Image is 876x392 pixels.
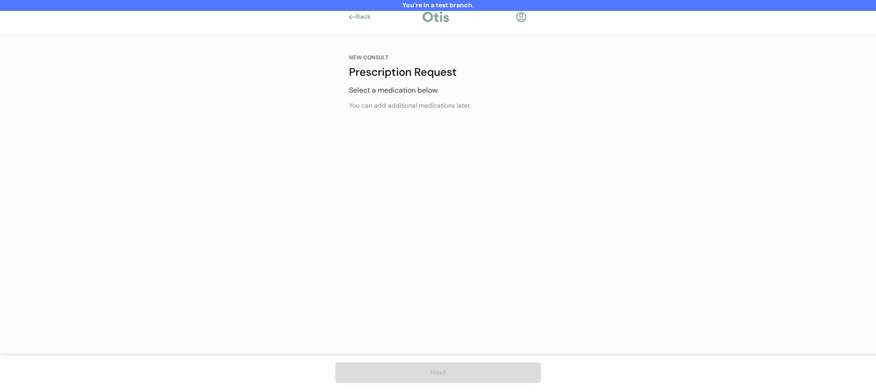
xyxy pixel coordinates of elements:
[349,55,527,60] div: NEW CONSULT
[349,101,527,110] div: You can add additional medications later.
[356,12,376,21] div: Back
[335,362,541,383] button: Next
[349,64,527,80] div: Prescription Request
[349,85,527,96] div: Select a medication below.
